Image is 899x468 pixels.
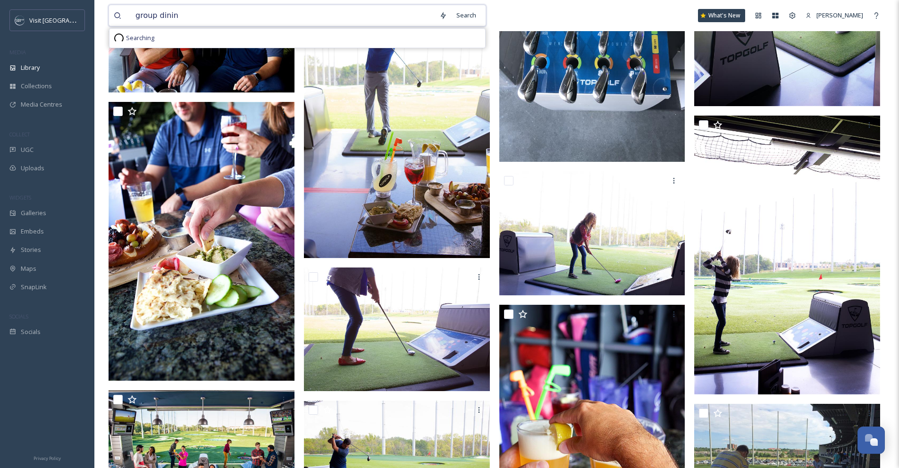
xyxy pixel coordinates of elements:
span: Socials [21,327,41,336]
span: UGC [21,145,34,154]
a: What's New [698,9,745,22]
img: VOP-TG 115.jpg [499,171,685,295]
span: MEDIA [9,49,26,56]
span: Galleries [21,209,46,217]
a: Privacy Policy [34,452,61,463]
div: Search [452,6,481,25]
span: SOCIALS [9,313,28,320]
img: VOP-TG 96.jpg [304,267,490,391]
a: [PERSON_NAME] [801,6,868,25]
span: Media Centres [21,100,62,109]
input: Search your library [131,5,435,26]
span: COLLECT [9,131,30,138]
span: Searching [126,33,154,42]
span: Maps [21,264,36,273]
span: [PERSON_NAME] [816,11,863,19]
img: VOP-TG 3.jpg [694,116,880,394]
img: VOP-TG 51.jpg [109,102,294,381]
span: WIDGETS [9,194,31,201]
span: Uploads [21,164,44,173]
span: Privacy Policy [34,455,61,461]
span: Stories [21,245,41,254]
span: SnapLink [21,283,47,292]
span: Visit [GEOGRAPHIC_DATA] [29,16,102,25]
span: Collections [21,82,52,91]
span: Embeds [21,227,44,236]
img: c3es6xdrejuflcaqpovn.png [15,16,25,25]
span: Library [21,63,40,72]
button: Open Chat [857,426,885,454]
